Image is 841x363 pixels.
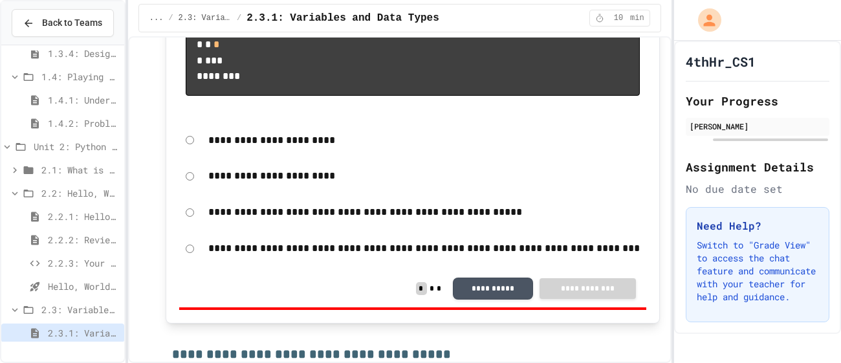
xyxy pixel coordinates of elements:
[41,163,119,177] span: 2.1: What is Code?
[686,181,829,197] div: No due date set
[48,47,119,60] span: 1.3.4: Designing Flowcharts
[237,13,241,23] span: /
[41,303,119,316] span: 2.3: Variables and Data Types
[42,16,102,30] span: Back to Teams
[684,5,725,35] div: My Account
[686,158,829,176] h2: Assignment Details
[168,13,173,23] span: /
[686,52,756,71] h1: 4thHr_CS1
[34,140,119,153] span: Unit 2: Python Fundamentals
[48,233,119,247] span: 2.2.2: Review - Hello, World!
[48,326,119,340] span: 2.3.1: Variables and Data Types
[630,13,644,23] span: min
[48,210,119,223] span: 2.2.1: Hello, World!
[697,239,818,303] p: Switch to "Grade View" to access the chat feature and communicate with your teacher for help and ...
[41,70,119,83] span: 1.4: Playing Games
[690,120,825,132] div: [PERSON_NAME]
[608,13,629,23] span: 10
[179,13,232,23] span: 2.3: Variables and Data Types
[48,116,119,130] span: 1.4.2: Problem Solving Reflection
[697,218,818,234] h3: Need Help?
[48,256,119,270] span: 2.2.3: Your Name and Favorite Movie
[48,93,119,107] span: 1.4.1: Understanding Games with Flowcharts
[41,186,119,200] span: 2.2: Hello, World!
[686,92,829,110] h2: Your Progress
[246,10,439,26] span: 2.3.1: Variables and Data Types
[48,280,119,293] span: Hello, World! - Quiz
[149,13,164,23] span: ...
